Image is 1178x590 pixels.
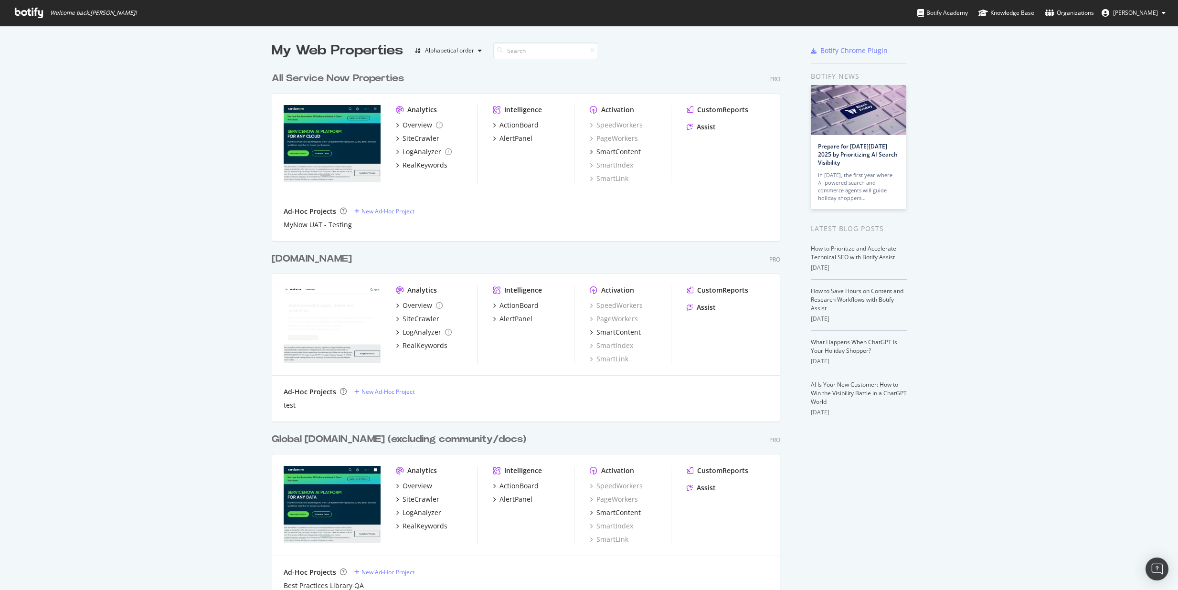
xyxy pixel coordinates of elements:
[407,466,437,475] div: Analytics
[396,314,439,324] a: SiteCrawler
[272,41,403,60] div: My Web Properties
[601,466,634,475] div: Activation
[493,42,598,59] input: Search
[354,568,414,576] a: New Ad-Hoc Project
[284,466,381,543] img: servicenow.com
[811,338,897,355] a: What Happens When ChatGPT Is Your Holiday Shopper?
[811,46,888,55] a: Botify Chrome Plugin
[590,535,628,544] a: SmartLink
[1113,9,1158,17] span: Tim Manalo
[596,327,641,337] div: SmartContent
[396,495,439,504] a: SiteCrawler
[590,354,628,364] a: SmartLink
[403,495,439,504] div: SiteCrawler
[697,466,748,475] div: CustomReports
[407,285,437,295] div: Analytics
[396,160,447,170] a: RealKeywords
[50,9,137,17] span: Welcome back, [PERSON_NAME] !
[407,105,437,115] div: Analytics
[396,120,443,130] a: Overview
[499,301,539,310] div: ActionBoard
[396,134,439,143] a: SiteCrawler
[687,466,748,475] a: CustomReports
[596,147,641,157] div: SmartContent
[818,171,899,202] div: In [DATE], the first year where AI-powered search and commerce agents will guide holiday shoppers…
[596,508,641,517] div: SmartContent
[697,122,716,132] div: Assist
[687,105,748,115] a: CustomReports
[978,8,1034,18] div: Knowledge Base
[811,85,906,135] img: Prepare for Black Friday 2025 by Prioritizing AI Search Visibility
[403,481,432,491] div: Overview
[499,120,539,130] div: ActionBoard
[272,432,530,446] a: Global [DOMAIN_NAME] (excluding community/docs)
[396,521,447,531] a: RealKeywords
[1094,5,1173,21] button: [PERSON_NAME]
[396,327,452,337] a: LogAnalyzer
[590,314,638,324] a: PageWorkers
[493,314,532,324] a: AlertPanel
[811,380,907,406] a: AI Is Your New Customer: How to Win the Visibility Battle in a ChatGPT World
[272,432,526,446] div: Global [DOMAIN_NAME] (excluding community/docs)
[403,147,441,157] div: LogAnalyzer
[590,481,643,491] div: SpeedWorkers
[403,341,447,350] div: RealKeywords
[403,327,441,337] div: LogAnalyzer
[396,147,452,157] a: LogAnalyzer
[811,408,907,417] div: [DATE]
[403,521,447,531] div: RealKeywords
[601,105,634,115] div: Activation
[590,120,643,130] a: SpeedWorkers
[272,252,356,266] a: [DOMAIN_NAME]
[284,387,336,397] div: Ad-Hoc Projects
[590,495,638,504] a: PageWorkers
[403,301,432,310] div: Overview
[601,285,634,295] div: Activation
[493,120,539,130] a: ActionBoard
[396,301,443,310] a: Overview
[493,495,532,504] a: AlertPanel
[769,436,780,444] div: Pro
[590,174,628,183] a: SmartLink
[811,263,907,272] div: [DATE]
[590,521,633,531] div: SmartIndex
[499,134,532,143] div: AlertPanel
[590,341,633,350] div: SmartIndex
[590,134,638,143] div: PageWorkers
[687,483,716,493] a: Assist
[396,341,447,350] a: RealKeywords
[403,314,439,324] div: SiteCrawler
[697,303,716,312] div: Assist
[284,400,296,410] a: test
[811,315,907,323] div: [DATE]
[403,160,447,170] div: RealKeywords
[284,220,352,230] a: MyNow UAT - Testing
[272,72,408,85] a: All Service Now Properties
[1146,558,1168,580] div: Open Intercom Messenger
[590,160,633,170] a: SmartIndex
[811,71,907,82] div: Botify news
[697,105,748,115] div: CustomReports
[811,223,907,234] div: Latest Blog Posts
[590,147,641,157] a: SmartContent
[818,142,898,167] a: Prepare for [DATE][DATE] 2025 by Prioritizing AI Search Visibility
[284,207,336,216] div: Ad-Hoc Projects
[590,327,641,337] a: SmartContent
[284,568,336,577] div: Ad-Hoc Projects
[697,483,716,493] div: Assist
[396,481,432,491] a: Overview
[499,314,532,324] div: AlertPanel
[354,207,414,215] a: New Ad-Hoc Project
[811,287,903,312] a: How to Save Hours on Content and Research Workflows with Botify Assist
[811,244,896,261] a: How to Prioritize and Accelerate Technical SEO with Botify Assist
[687,122,716,132] a: Assist
[769,255,780,263] div: Pro
[687,285,748,295] a: CustomReports
[403,508,441,517] div: LogAnalyzer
